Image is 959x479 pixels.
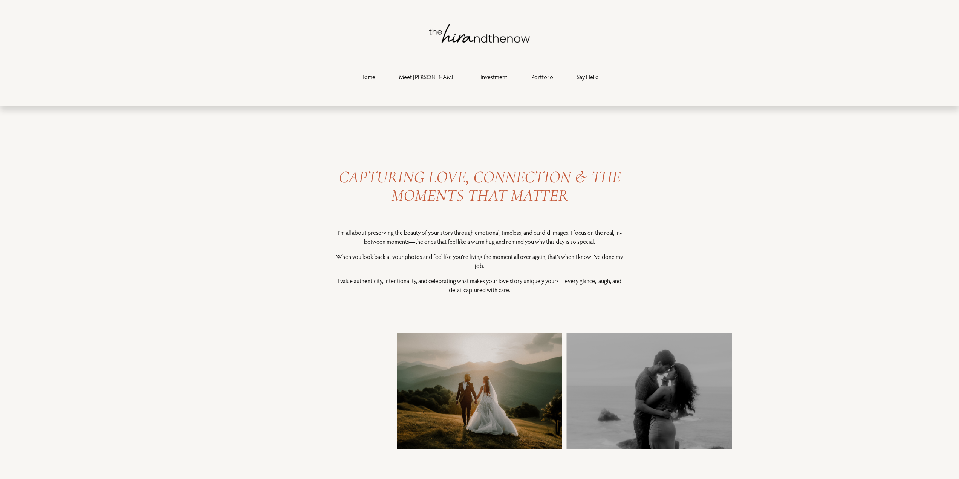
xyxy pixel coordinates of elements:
em: CAPTURING LOVE, CONNECTION & THE MOMENTS THAT MATTER [339,167,624,206]
p: I value authenticity, intentionality, and celebrating what makes your love story uniquely yours—e... [333,276,626,294]
a: Meet [PERSON_NAME] [399,72,456,82]
a: Investment [480,72,507,82]
a: Home [360,72,375,82]
img: thehirandthenow [429,24,530,43]
p: When you look back at your photos and feel like you’re living the moment all over again, that’s w... [333,252,626,270]
a: Say Hello [577,72,599,82]
p: I’m all about preserving the beauty of your story through emotional, timeless, and candid images.... [333,228,626,246]
a: Portfolio [531,72,553,82]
